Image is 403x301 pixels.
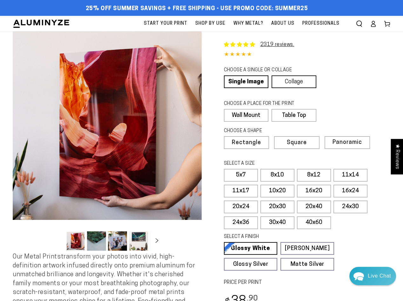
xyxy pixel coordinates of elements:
span: Panoramic [332,139,362,145]
a: 2319 reviews. [260,42,294,47]
label: 16x20 [297,185,331,197]
label: PRICE PER PRINT [224,279,391,286]
div: Chat widget toggle [349,267,396,285]
a: Start Your Print [141,16,191,31]
div: 4.85 out of 5.0 stars [224,50,391,60]
a: Glossy Silver [224,258,278,271]
a: Matte Silver [280,258,334,271]
summary: Search our site [352,17,366,31]
img: Aluminyze [13,19,70,29]
label: Table Top [272,109,316,122]
button: Load image 1 in gallery view [66,231,85,251]
label: 16x24 [333,185,367,197]
legend: CHOOSE A PLACE FOR THE PRINT [224,100,311,107]
label: 10x20 [260,185,294,197]
a: About Us [268,16,298,31]
label: 20x30 [260,201,294,213]
button: Load image 2 in gallery view [87,231,106,251]
button: Slide left [50,234,64,248]
a: Professionals [299,16,343,31]
label: 11x17 [224,185,258,197]
button: Load image 3 in gallery view [108,231,127,251]
a: Why Metal? [230,16,266,31]
a: Collage [272,75,316,88]
div: Contact Us Directly [368,267,391,285]
span: About Us [271,20,294,28]
label: 20x40 [297,201,331,213]
label: 24x36 [224,216,258,229]
label: 40x60 [297,216,331,229]
span: 25% off Summer Savings + Free Shipping - Use Promo Code: SUMMER25 [86,5,308,12]
legend: SELECT A SIZE [224,160,321,167]
label: 11x14 [333,169,367,182]
legend: SELECT A FINISH [224,234,321,240]
a: Shop By Use [192,16,229,31]
label: 20x24 [224,201,258,213]
span: Shop By Use [195,20,225,28]
button: Slide right [150,234,164,248]
span: Professionals [302,20,339,28]
span: Why Metal? [233,20,263,28]
a: [PERSON_NAME] [280,242,334,255]
label: Wall Mount [224,109,269,122]
label: 8x12 [297,169,331,182]
label: 30x40 [260,216,294,229]
media-gallery: Gallery Viewer [13,31,202,253]
a: Single Image [224,75,269,88]
button: Load image 4 in gallery view [129,231,148,251]
legend: CHOOSE A SHAPE [224,128,312,135]
span: Square [287,140,307,146]
a: Glossy White [224,242,278,255]
legend: CHOOSE A SINGLE OR COLLAGE [224,67,310,74]
div: Click to open Judge.me floating reviews tab [391,139,403,174]
span: Rectangle [232,140,261,146]
label: 8x10 [260,169,294,182]
span: Start Your Print [144,20,187,28]
label: 24x30 [333,201,367,213]
label: 5x7 [224,169,258,182]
